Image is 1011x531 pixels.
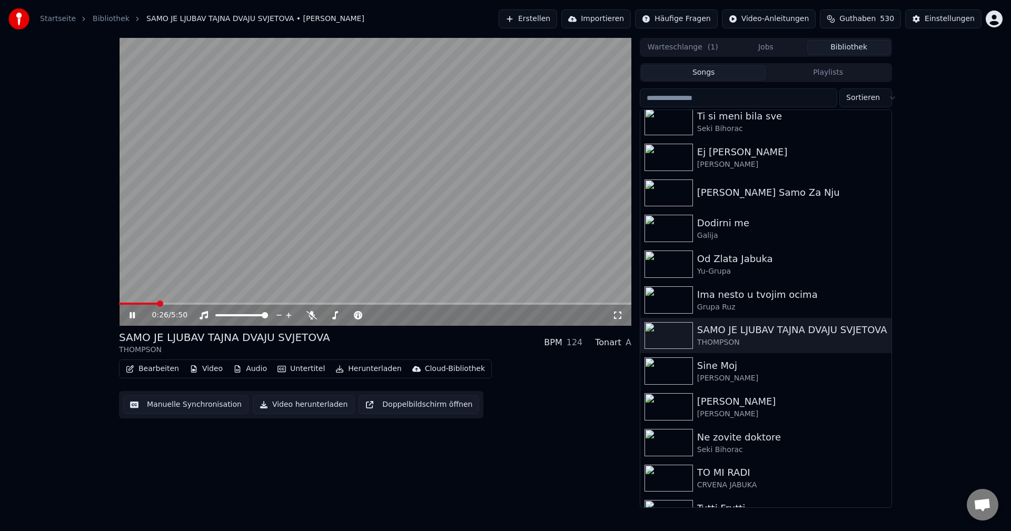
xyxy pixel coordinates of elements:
button: Doppelbildschirm öffnen [359,395,479,414]
span: 5:50 [171,310,187,320]
div: [PERSON_NAME] [697,373,887,384]
button: Jobs [725,40,808,55]
span: Sortieren [846,93,880,103]
div: Ima nesto u tvojim ocima [697,287,887,302]
div: Ti si meni bila sve [697,109,887,124]
button: Häufige Fragen [635,9,718,28]
div: Seki Bihorac [697,445,887,455]
div: 124 [567,336,583,349]
button: Video-Anleitungen [722,9,816,28]
span: ( 1 ) [708,42,718,53]
span: 530 [880,14,894,24]
div: Dodirni me [697,216,887,231]
button: Songs [641,65,766,81]
div: SAMO JE LJUBAV TAJNA DVAJU SVJETOVA [119,330,330,345]
div: Tonart [595,336,621,349]
button: Audio [229,362,271,376]
div: BPM [544,336,562,349]
button: Einstellungen [905,9,982,28]
div: Einstellungen [925,14,975,24]
button: Video herunterladen [253,395,354,414]
span: 0:26 [152,310,168,320]
button: Bearbeiten [122,362,183,376]
button: Video [185,362,227,376]
div: Od Zlata Jabuka [697,252,887,266]
button: Herunterladen [331,362,405,376]
button: Erstellen [499,9,557,28]
div: Yu-Grupa [697,266,887,277]
nav: breadcrumb [40,14,364,24]
div: [PERSON_NAME] Samo Za Nju [697,185,887,200]
div: THOMPSON [697,337,887,348]
div: Sine Moj [697,358,887,373]
div: Seki Bihorac [697,124,887,134]
img: youka [8,8,29,29]
div: TO MI RADI [697,465,887,480]
button: Manuelle Synchronisation [123,395,249,414]
div: Galija [697,231,887,241]
div: SAMO JE LJUBAV TAJNA DVAJU SVJETOVA [697,323,887,337]
div: A [626,336,631,349]
a: Startseite [40,14,76,24]
span: SAMO JE LJUBAV TAJNA DVAJU SVJETOVA • [PERSON_NAME] [146,14,364,24]
button: Guthaben530 [820,9,901,28]
button: Warteschlange [641,40,725,55]
div: Tutti Frutti [697,501,887,516]
div: Cloud-Bibliothek [425,364,485,374]
button: Playlists [766,65,890,81]
div: Ej [PERSON_NAME] [697,145,887,159]
button: Bibliothek [807,40,890,55]
div: [PERSON_NAME] [697,409,887,419]
div: THOMPSON [119,345,330,355]
div: [PERSON_NAME] [697,394,887,409]
span: Guthaben [839,14,876,24]
div: Ne zovite doktore [697,430,887,445]
a: Bibliothek [93,14,130,24]
button: Untertitel [273,362,329,376]
div: CRVENA JABUKA [697,480,887,490]
button: Importieren [561,9,631,28]
div: [PERSON_NAME] [697,159,887,170]
div: Grupa Ruz [697,302,887,313]
div: Chat öffnen [967,489,998,520]
div: / [152,310,177,320]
